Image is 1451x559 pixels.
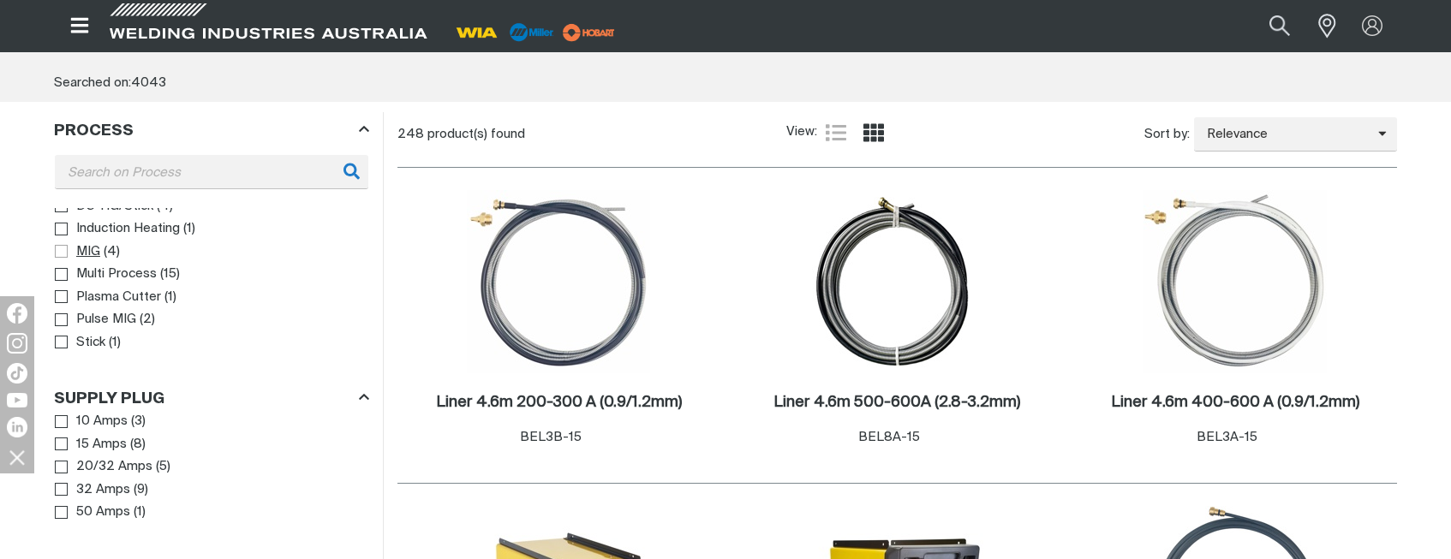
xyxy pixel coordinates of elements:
[805,190,988,373] img: Liner 4.6m 500-600A (2.8-3.2mm)
[76,333,105,353] span: Stick
[1229,7,1309,45] input: Product name or item number...
[7,333,27,354] img: Instagram
[1197,431,1257,443] span: BEL3A-15
[76,412,128,431] span: 10 Amps
[76,265,157,284] span: Multi Process
[773,395,1020,410] h2: Liner 4.6m 500-600A (2.8-3.2mm)
[427,128,525,140] span: product(s) found
[54,74,1397,93] div: Searched on:
[7,393,27,407] img: YouTube
[76,242,100,262] span: MIG
[55,155,368,188] div: Process field
[54,122,134,141] h3: Process
[131,412,146,431] span: ( 3 )
[55,217,180,241] a: Induction Heating
[1194,125,1378,145] span: Relevance
[54,387,369,410] div: Supply Plug
[104,242,120,262] span: ( 4 )
[76,503,130,522] span: 50 Amps
[397,112,1397,156] section: Product list controls
[436,395,682,410] h2: Liner 4.6m 200-300 A (0.9/1.2mm)
[76,480,130,500] span: 32 Amps
[76,219,180,239] span: Induction Heating
[7,303,27,324] img: Facebook
[826,122,846,143] a: List view
[467,190,650,373] img: Liner 4.6m 200-300 A (0.9/1.2mm)
[436,393,682,413] a: Liner 4.6m 200-300 A (0.9/1.2mm)
[3,443,32,472] img: hide socials
[55,410,368,524] ul: Supply Plug
[76,457,152,477] span: 20/32 Amps
[76,310,136,330] span: Pulse MIG
[54,119,369,142] div: Process
[7,363,27,384] img: TikTok
[109,333,121,353] span: ( 1 )
[773,393,1020,413] a: Liner 4.6m 500-600A (2.8-3.2mm)
[1143,190,1327,373] img: Liner 4.6m 400-600 A (0.9/1.2mm)
[55,172,368,354] ul: Process
[858,431,920,443] span: BEL8A-15
[1111,395,1359,410] h2: Liner 4.6m 400-600 A (0.9/1.2mm)
[55,410,128,433] a: 10 Amps
[1251,7,1309,45] button: Search products
[558,20,620,45] img: miller
[520,431,582,443] span: BEL3B-15
[156,457,170,477] span: ( 5 )
[55,286,161,309] a: Plasma Cutter
[786,122,817,142] span: View:
[7,417,27,437] img: LinkedIn
[140,310,155,330] span: ( 2 )
[1111,393,1359,413] a: Liner 4.6m 400-600 A (0.9/1.2mm)
[55,331,105,354] a: Stick
[1144,125,1190,145] span: Sort by:
[55,433,127,456] a: 15 Amps
[131,76,166,89] span: 4043
[55,455,152,479] a: 20/32 Amps
[55,263,157,286] a: Multi Process
[160,265,180,284] span: ( 15 )
[130,435,146,455] span: ( 8 )
[55,308,136,331] a: Pulse MIG
[54,390,164,409] h3: Supply Plug
[55,479,130,502] a: 32 Amps
[76,288,161,307] span: Plasma Cutter
[134,503,146,522] span: ( 1 )
[134,480,148,500] span: ( 9 )
[164,288,176,307] span: ( 1 )
[558,26,620,39] a: miller
[55,241,100,264] a: MIG
[183,219,195,239] span: ( 1 )
[55,501,130,524] a: 50 Amps
[55,155,368,188] input: Search on Process
[76,435,127,455] span: 15 Amps
[397,126,786,143] div: 248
